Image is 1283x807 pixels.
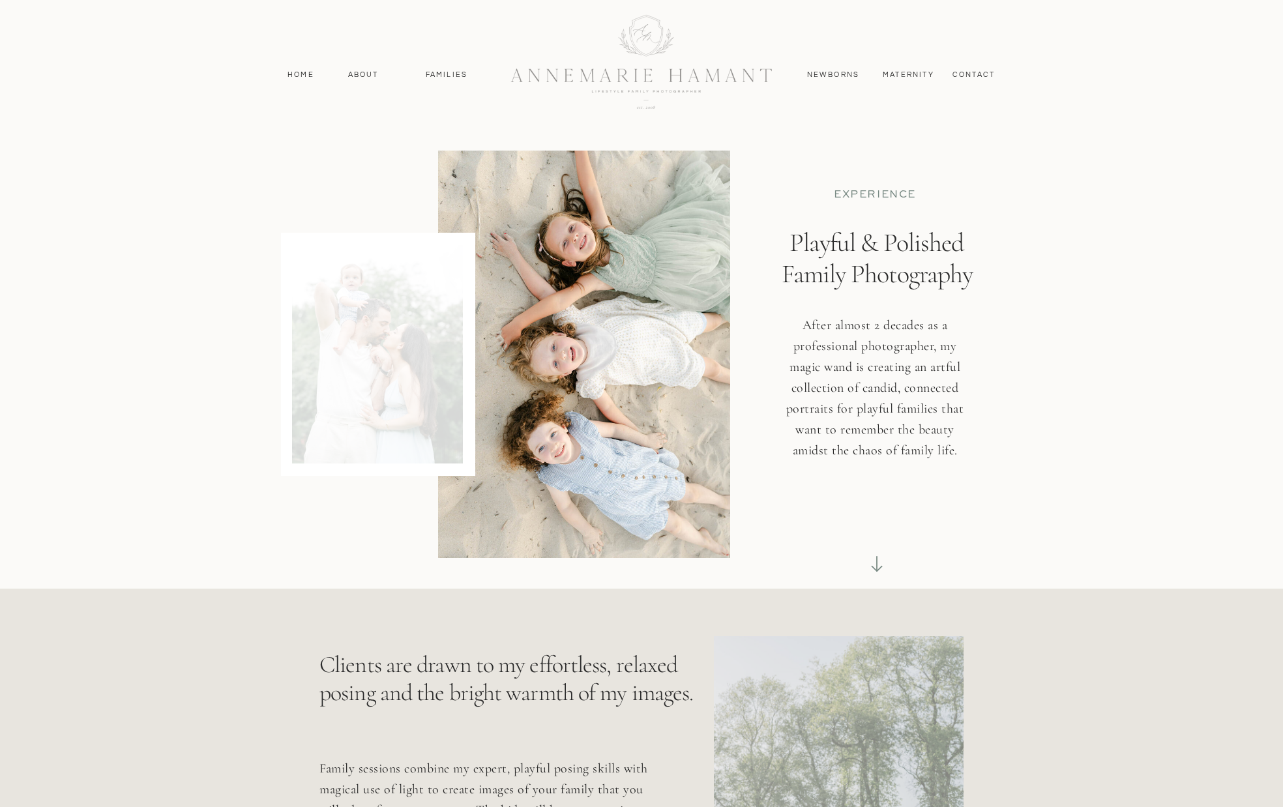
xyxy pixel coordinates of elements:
p: Clients are drawn to my effortless, relaxed posing and the bright warmth of my images. [319,651,698,742]
a: Newborns [802,69,864,81]
h1: Playful & Polished Family Photography [771,227,983,345]
a: Families [417,69,476,81]
a: contact [945,69,1002,81]
a: MAternity [883,69,933,81]
a: About [344,69,382,81]
p: EXPERIENCE [795,188,955,201]
a: Home [282,69,320,81]
h3: After almost 2 decades as a professional photographer, my magic wand is creating an artful collec... [779,315,971,482]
